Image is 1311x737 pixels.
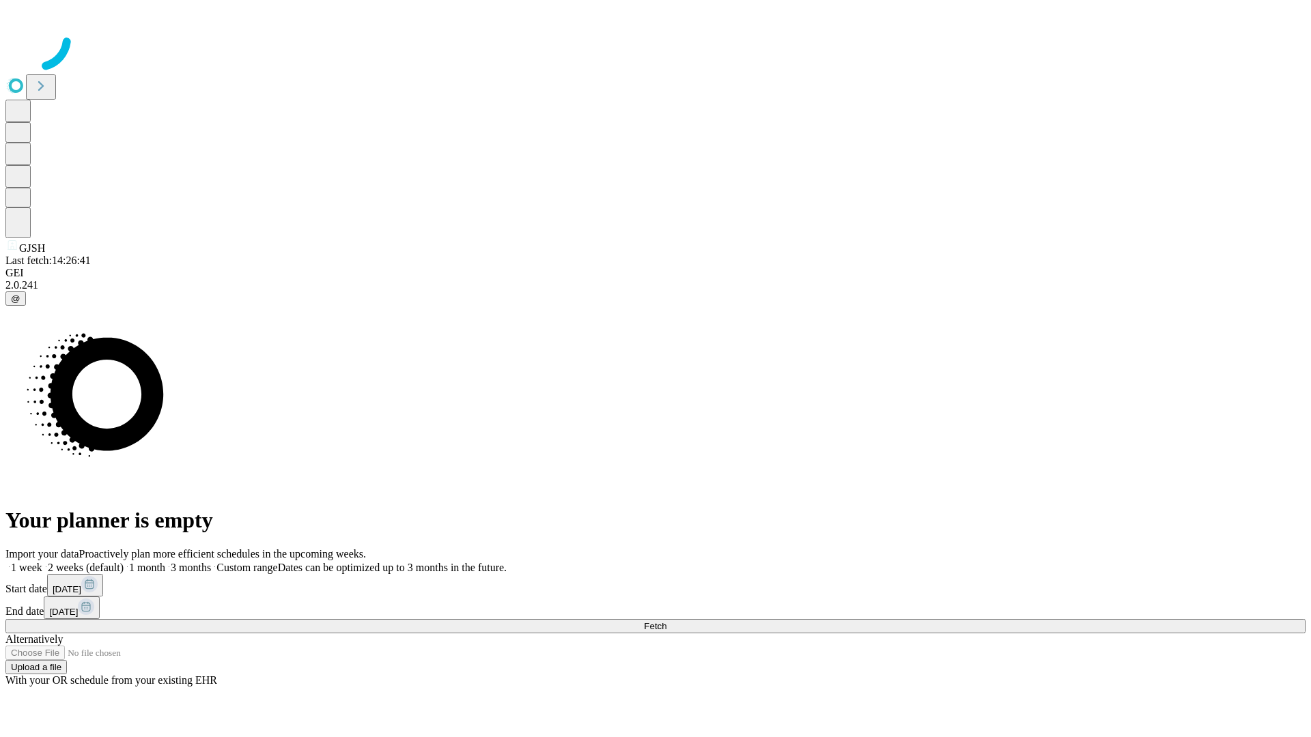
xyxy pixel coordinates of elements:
[129,562,165,573] span: 1 month
[5,619,1306,633] button: Fetch
[216,562,277,573] span: Custom range
[5,674,217,686] span: With your OR schedule from your existing EHR
[19,242,45,254] span: GJSH
[5,574,1306,596] div: Start date
[11,562,42,573] span: 1 week
[644,621,666,631] span: Fetch
[5,633,63,645] span: Alternatively
[49,607,78,617] span: [DATE]
[5,255,91,266] span: Last fetch: 14:26:41
[5,660,67,674] button: Upload a file
[171,562,211,573] span: 3 months
[5,267,1306,279] div: GEI
[278,562,507,573] span: Dates can be optimized up to 3 months in the future.
[11,293,20,304] span: @
[5,508,1306,533] h1: Your planner is empty
[5,596,1306,619] div: End date
[48,562,124,573] span: 2 weeks (default)
[5,291,26,306] button: @
[53,584,81,594] span: [DATE]
[44,596,100,619] button: [DATE]
[5,279,1306,291] div: 2.0.241
[79,548,366,560] span: Proactively plan more efficient schedules in the upcoming weeks.
[47,574,103,596] button: [DATE]
[5,548,79,560] span: Import your data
